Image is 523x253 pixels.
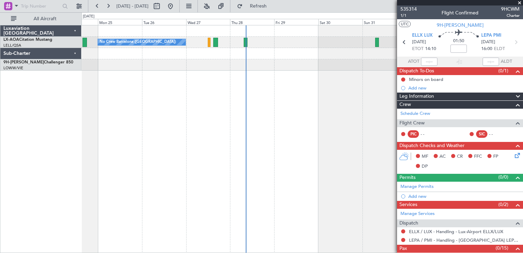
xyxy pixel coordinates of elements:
[498,201,508,208] span: (0/2)
[399,101,411,109] span: Crew
[409,237,520,243] a: LEPA / PMI - Handling - [GEOGRAPHIC_DATA] LEPA / PMI
[362,19,407,25] div: Sun 31
[421,131,436,137] div: - -
[3,38,52,42] a: LX-AOACitation Mustang
[412,32,433,39] span: ELLX LUX
[422,153,428,160] span: MF
[399,201,417,209] span: Services
[439,153,446,160] span: AC
[481,39,495,46] span: [DATE]
[3,60,44,64] span: 9H-[PERSON_NAME]
[400,110,430,117] a: Schedule Crew
[400,13,417,19] span: 1/1
[399,142,464,150] span: Dispatch Checks and Weather
[399,174,416,182] span: Permits
[422,163,428,170] span: DP
[453,38,464,45] span: 01:50
[474,153,482,160] span: FFC
[481,46,492,52] span: 16:00
[234,1,275,12] button: Refresh
[3,38,19,42] span: LX-AOA
[400,5,417,13] span: 535314
[116,3,149,9] span: [DATE] - [DATE]
[408,58,419,65] span: ATOT
[489,131,505,137] div: - -
[399,21,411,27] button: UTC
[21,1,60,11] input: Trip Number
[408,85,520,91] div: Add new
[399,219,418,227] span: Dispatch
[244,4,273,9] span: Refresh
[409,229,503,234] a: ELLX / LUX - Handling - Lux-Airport ELLX/LUX
[399,245,407,253] span: Pax
[318,19,362,25] div: Sat 30
[83,14,94,20] div: [DATE]
[481,32,501,39] span: LEPA PMI
[399,93,434,100] span: Leg Information
[230,19,274,25] div: Thu 28
[457,153,463,160] span: CR
[494,46,505,52] span: ELDT
[142,19,186,25] div: Tue 26
[409,76,443,82] div: Minors on board
[408,193,520,199] div: Add new
[399,67,434,75] span: Dispatch To-Dos
[8,13,74,24] button: All Aircraft
[274,19,318,25] div: Fri 29
[496,244,508,252] span: (0/15)
[412,39,426,46] span: [DATE]
[3,65,23,71] a: LOWW/VIE
[498,173,508,181] span: (0/0)
[400,183,434,190] a: Manage Permits
[412,46,423,52] span: ETOT
[442,9,479,16] div: Flight Confirmed
[501,13,520,19] span: Charter
[437,22,484,29] span: 9H-[PERSON_NAME]
[425,46,436,52] span: 14:10
[501,58,512,65] span: ALDT
[421,58,437,66] input: --:--
[493,153,498,160] span: FP
[498,67,508,74] span: (0/1)
[476,130,487,138] div: SIC
[18,16,72,21] span: All Aircraft
[186,19,230,25] div: Wed 27
[501,5,520,13] span: 9HCWM
[98,19,142,25] div: Mon 25
[400,210,435,217] a: Manage Services
[399,119,425,127] span: Flight Crew
[100,37,176,47] div: No Crew Barcelona ([GEOGRAPHIC_DATA])
[3,43,21,48] a: LELL/QSA
[3,60,73,64] a: 9H-[PERSON_NAME]Challenger 850
[408,130,419,138] div: PIC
